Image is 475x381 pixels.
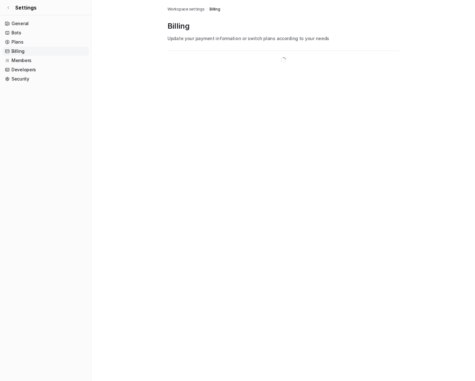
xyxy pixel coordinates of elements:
a: Billing [209,6,220,12]
p: Update your payment information or switch plans according to your needs [167,35,399,42]
a: Plans [3,38,89,46]
a: General [3,19,89,28]
a: Developers [3,65,89,74]
a: Bots [3,28,89,37]
a: Members [3,56,89,65]
span: / [207,6,208,12]
a: Security [3,74,89,83]
a: Billing [3,47,89,56]
p: Billing [167,21,399,31]
a: Workspace settings [167,6,205,12]
span: Settings [15,4,37,11]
